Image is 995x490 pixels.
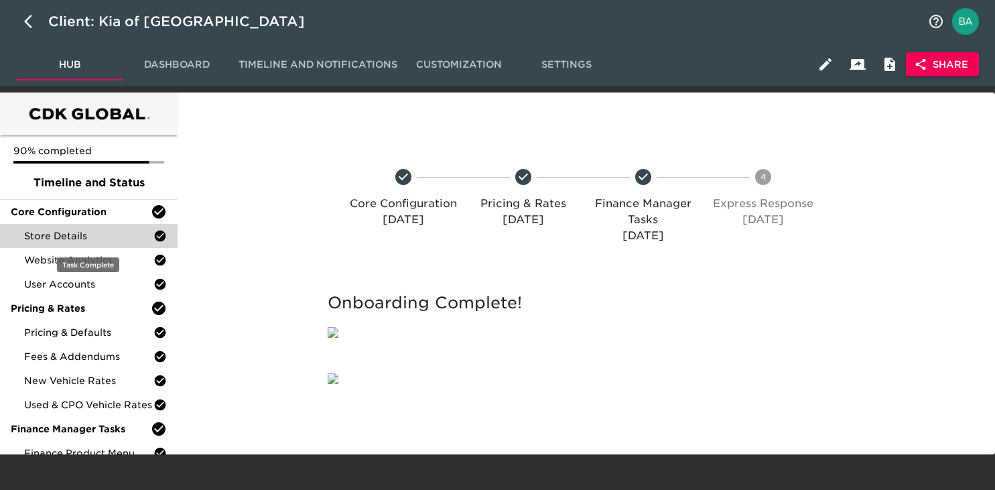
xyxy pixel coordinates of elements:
span: New Vehicle Rates [24,374,153,387]
p: Pricing & Rates [469,196,578,212]
button: Share [906,52,979,77]
span: Customization [413,56,505,73]
span: Pricing & Rates [11,302,151,315]
img: Profile [952,8,979,35]
span: Dashboard [131,56,222,73]
text: 4 [760,172,766,182]
div: Client: Kia of [GEOGRAPHIC_DATA] [48,11,324,32]
p: Finance Manager Tasks [588,196,698,228]
p: Express Response [708,196,817,212]
p: Core Configuration [349,196,458,212]
button: notifications [920,5,952,38]
p: [DATE] [708,212,817,228]
p: [DATE] [469,212,578,228]
p: [DATE] [588,228,698,244]
button: Internal Notes and Comments [874,48,906,80]
button: Client View [842,48,874,80]
span: Used & CPO Vehicle Rates [24,398,153,412]
span: Finance Manager Tasks [11,422,151,436]
img: qkibX1zbU72zw90W6Gan%2FTemplates%2FRjS7uaFIXtg43HUzxvoG%2F5032e6d8-b7fd-493e-871b-cf634c9dfc87.png [328,327,338,338]
h5: Onboarding Complete! [328,292,839,314]
span: Pricing & Defaults [24,326,153,339]
span: Website Analytics [24,253,153,267]
span: Share [917,56,968,73]
span: Finance Product Menu [24,446,153,460]
p: 90% completed [13,144,164,158]
span: User Accounts [24,278,153,291]
span: Timeline and Status [11,175,167,191]
span: Timeline and Notifications [239,56,397,73]
p: [DATE] [349,212,458,228]
img: qkibX1zbU72zw90W6Gan%2FTemplates%2FRjS7uaFIXtg43HUzxvoG%2F3e51d9d6-1114-4229-a5bf-f5ca567b6beb.jpg [328,373,338,384]
span: Hub [24,56,115,73]
span: Settings [521,56,612,73]
button: Edit Hub [809,48,842,80]
span: Core Configuration [11,205,151,219]
span: Fees & Addendums [24,350,153,363]
span: Store Details [24,229,153,243]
